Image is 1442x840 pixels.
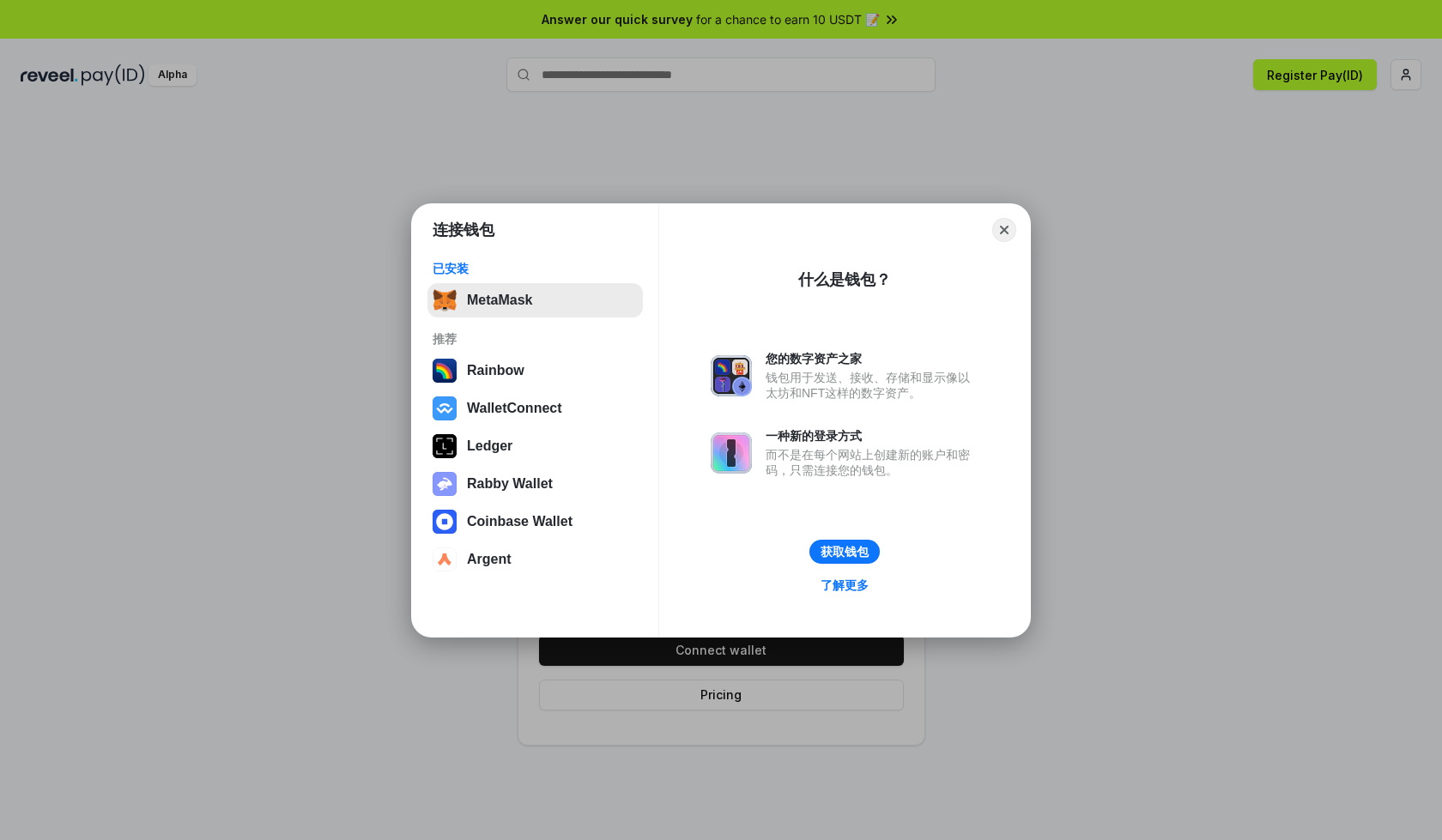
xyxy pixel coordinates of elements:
[433,434,457,458] img: svg+xml,%3Csvg%20xmlns%3D%22http%3A%2F%2Fwww.w3.org%2F2000%2Fsvg%22%20width%3D%2228%22%20height%3...
[427,467,643,501] button: Rabby Wallet
[821,577,869,593] div: 了解更多
[433,472,457,496] img: svg+xml,%3Csvg%20xmlns%3D%22http%3A%2F%2Fwww.w3.org%2F2000%2Fsvg%22%20fill%3D%22none%22%20viewBox...
[809,540,880,564] button: 获取钱包
[427,391,643,426] button: WalletConnect
[433,288,457,312] img: svg+xml,%3Csvg%20fill%3D%22none%22%20height%3D%2233%22%20viewBox%3D%220%200%2035%2033%22%20width%...
[467,401,562,416] div: WalletConnect
[766,428,978,444] div: 一种新的登录方式
[711,355,752,396] img: svg+xml,%3Csvg%20xmlns%3D%22http%3A%2F%2Fwww.w3.org%2F2000%2Fsvg%22%20fill%3D%22none%22%20viewBox...
[433,331,638,347] div: 推荐
[467,293,532,308] div: MetaMask
[427,429,643,463] button: Ledger
[766,370,978,401] div: 钱包用于发送、接收、存储和显示像以太坊和NFT这样的数字资产。
[433,396,457,420] img: svg+xml,%3Csvg%20width%3D%2228%22%20height%3D%2228%22%20viewBox%3D%220%200%2028%2028%22%20fill%3D...
[427,283,643,317] button: MetaMask
[711,432,752,474] img: svg+xml,%3Csvg%20xmlns%3D%22http%3A%2F%2Fwww.w3.org%2F2000%2Fsvg%22%20fill%3D%22none%22%20viewBox...
[467,552,512,567] div: Argent
[821,544,869,559] div: 获取钱包
[433,547,457,571] img: svg+xml,%3Csvg%20width%3D%2228%22%20height%3D%2228%22%20viewBox%3D%220%200%2028%2028%22%20fill%3D...
[798,269,891,290] div: 什么是钱包？
[433,261,638,276] div: 已安装
[433,359,457,383] img: svg+xml,%3Csvg%20width%3D%22120%22%20height%3D%22120%22%20viewBox%3D%220%200%20120%20120%22%20fil...
[467,363,524,378] div: Rainbow
[766,447,978,478] div: 而不是在每个网站上创建新的账户和密码，只需连接您的钱包。
[810,574,879,596] a: 了解更多
[992,218,1016,242] button: Close
[467,476,553,492] div: Rabby Wallet
[467,438,512,454] div: Ledger
[427,354,643,388] button: Rainbow
[433,220,494,240] h1: 连接钱包
[766,351,978,366] div: 您的数字资产之家
[427,505,643,539] button: Coinbase Wallet
[433,510,457,534] img: svg+xml,%3Csvg%20width%3D%2228%22%20height%3D%2228%22%20viewBox%3D%220%200%2028%2028%22%20fill%3D...
[427,542,643,577] button: Argent
[467,514,573,529] div: Coinbase Wallet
